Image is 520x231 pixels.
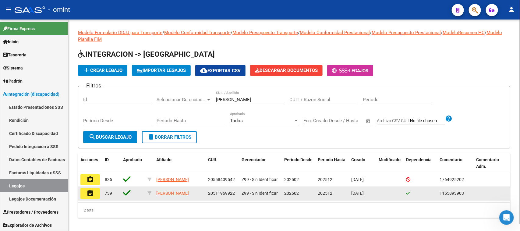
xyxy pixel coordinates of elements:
span: Exportar CSV [200,68,241,73]
span: IMPORTAR LEGAJOS [137,68,186,73]
mat-icon: cloud_download [200,67,207,74]
a: Modelo Conformidad Prestacional [300,30,370,35]
datatable-header-cell: Dependencia [404,153,437,173]
button: IMPORTAR LEGAJOS [132,65,191,76]
span: Crear Legajo [83,68,122,73]
span: INTEGRACION -> [GEOGRAPHIC_DATA] [78,50,215,59]
span: Acciones [80,157,98,162]
h3: Filtros [83,81,104,90]
span: 20558409542 [208,177,235,182]
input: Archivo CSV CUIL [410,118,445,124]
mat-icon: add [83,66,90,74]
span: Integración (discapacidad) [3,91,59,98]
datatable-header-cell: Comentario Adm. [474,153,510,173]
span: Modificado [379,157,401,162]
datatable-header-cell: Comentario [437,153,474,173]
mat-icon: search [89,133,96,140]
mat-icon: assignment [87,190,94,197]
span: 202512 [318,191,332,196]
button: Buscar Legajo [83,131,137,143]
mat-icon: person [508,6,515,13]
span: 202512 [318,177,332,182]
span: Padrón [3,78,23,84]
span: Legajos [349,68,368,73]
datatable-header-cell: Aprobado [121,153,145,173]
datatable-header-cell: Creado [349,153,376,173]
span: CUIL [208,157,217,162]
span: - [332,68,349,73]
span: Seleccionar Gerenciador [157,97,206,102]
datatable-header-cell: Modificado [376,153,404,173]
iframe: Intercom live chat [499,210,514,225]
span: Borrar Filtros [147,134,191,140]
span: 20511969922 [208,191,235,196]
a: Modelo Conformidad Transporte [164,30,231,35]
span: Prestadores / Proveedores [3,209,58,215]
span: 1764925202 [440,177,464,182]
span: 202502 [284,177,299,182]
span: 1155893903 [440,191,464,196]
span: Periodo Desde [284,157,313,162]
span: [PERSON_NAME] [156,191,189,196]
datatable-header-cell: Acciones [78,153,102,173]
a: Modelo Presupuesto Prestacional [372,30,441,35]
span: Comentario Adm. [476,157,499,169]
span: Explorador de Archivos [3,222,52,229]
span: Firma Express [3,25,35,32]
span: Periodo Hasta [318,157,345,162]
span: Archivo CSV CUIL [377,118,410,123]
span: Inicio [3,38,19,45]
span: Aprobado [123,157,142,162]
span: Z99 - Sin Identificar [242,191,278,196]
datatable-header-cell: Afiliado [154,153,206,173]
a: Modelo Formulario DDJJ para Transporte [78,30,162,35]
span: 835 [105,177,112,182]
span: 202502 [284,191,299,196]
span: [DATE] [351,191,364,196]
datatable-header-cell: Periodo Hasta [315,153,349,173]
datatable-header-cell: Gerenciador [239,153,282,173]
input: Fecha fin [334,118,363,123]
a: ModeloResumen HC [443,30,485,35]
span: Gerenciador [242,157,266,162]
span: Afiliado [156,157,172,162]
mat-icon: menu [5,6,12,13]
mat-icon: help [445,115,452,122]
span: [PERSON_NAME] [156,177,189,182]
span: Sistema [3,65,23,71]
span: 739 [105,191,112,196]
span: - omint [48,3,70,16]
button: Borrar Filtros [142,131,197,143]
span: Z99 - Sin Identificar [242,177,278,182]
span: [DATE] [351,177,364,182]
button: Descargar Documentos [250,65,323,76]
datatable-header-cell: ID [102,153,121,173]
span: ID [105,157,109,162]
span: Tesorería [3,52,27,58]
div: / / / / / / [78,29,510,218]
mat-icon: delete [147,133,155,140]
div: 2 total [78,203,510,218]
button: -Legajos [327,65,373,76]
datatable-header-cell: Periodo Desde [282,153,315,173]
mat-icon: assignment [87,176,94,183]
input: Fecha inicio [303,118,328,123]
span: Creado [351,157,365,162]
datatable-header-cell: CUIL [206,153,239,173]
a: Modelo Presupuesto Transporte [232,30,298,35]
button: Exportar CSV [195,65,246,76]
span: Todos [230,118,243,123]
span: Buscar Legajo [89,134,132,140]
span: Comentario [440,157,462,162]
span: Dependencia [406,157,432,162]
button: Crear Legajo [78,65,127,76]
span: Descargar Documentos [255,68,318,73]
button: Open calendar [365,118,372,125]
